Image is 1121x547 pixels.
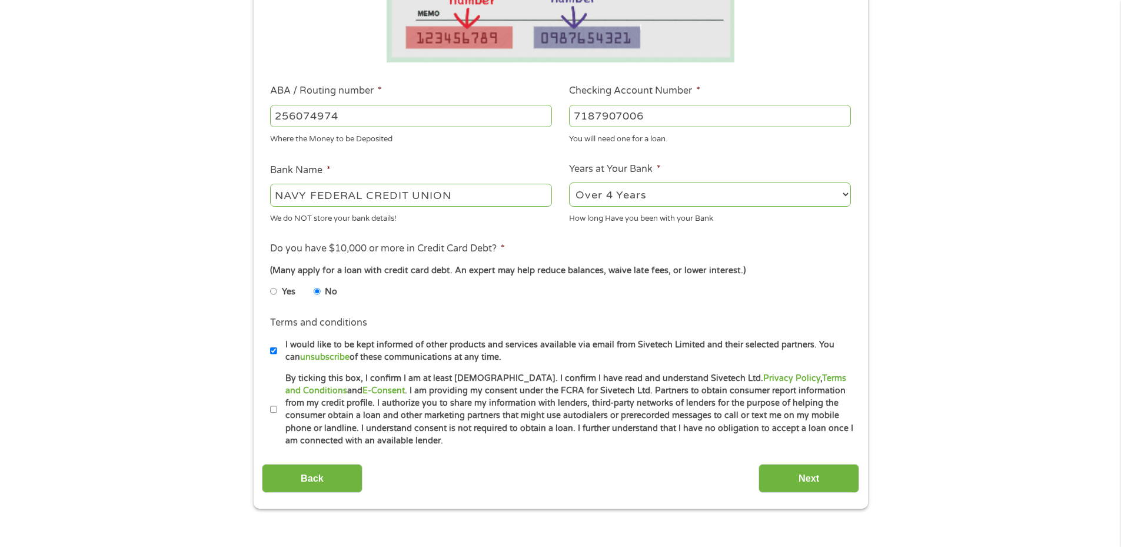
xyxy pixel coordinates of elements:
label: Checking Account Number [569,85,700,97]
div: You will need one for a loan. [569,130,851,145]
a: Privacy Policy [763,373,820,383]
label: By ticking this box, I confirm I am at least [DEMOGRAPHIC_DATA]. I confirm I have read and unders... [277,372,854,447]
label: ABA / Routing number [270,85,382,97]
label: Bank Name [270,164,331,177]
label: No [325,286,337,299]
a: unsubscribe [300,352,350,362]
label: Yes [282,286,295,299]
input: 345634636 [569,105,851,127]
div: We do NOT store your bank details! [270,208,552,224]
label: I would like to be kept informed of other products and services available via email from Sivetech... [277,339,854,364]
input: Next [759,464,859,493]
input: 263177916 [270,105,552,127]
div: Where the Money to be Deposited [270,130,552,145]
div: (Many apply for a loan with credit card debt. An expert may help reduce balances, waive late fees... [270,264,850,277]
a: E-Consent [362,386,405,396]
label: Do you have $10,000 or more in Credit Card Debt? [270,243,505,255]
input: Back [262,464,362,493]
div: How long Have you been with your Bank [569,208,851,224]
a: Terms and Conditions [285,373,846,396]
label: Terms and conditions [270,317,367,329]
label: Years at Your Bank [569,163,661,175]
